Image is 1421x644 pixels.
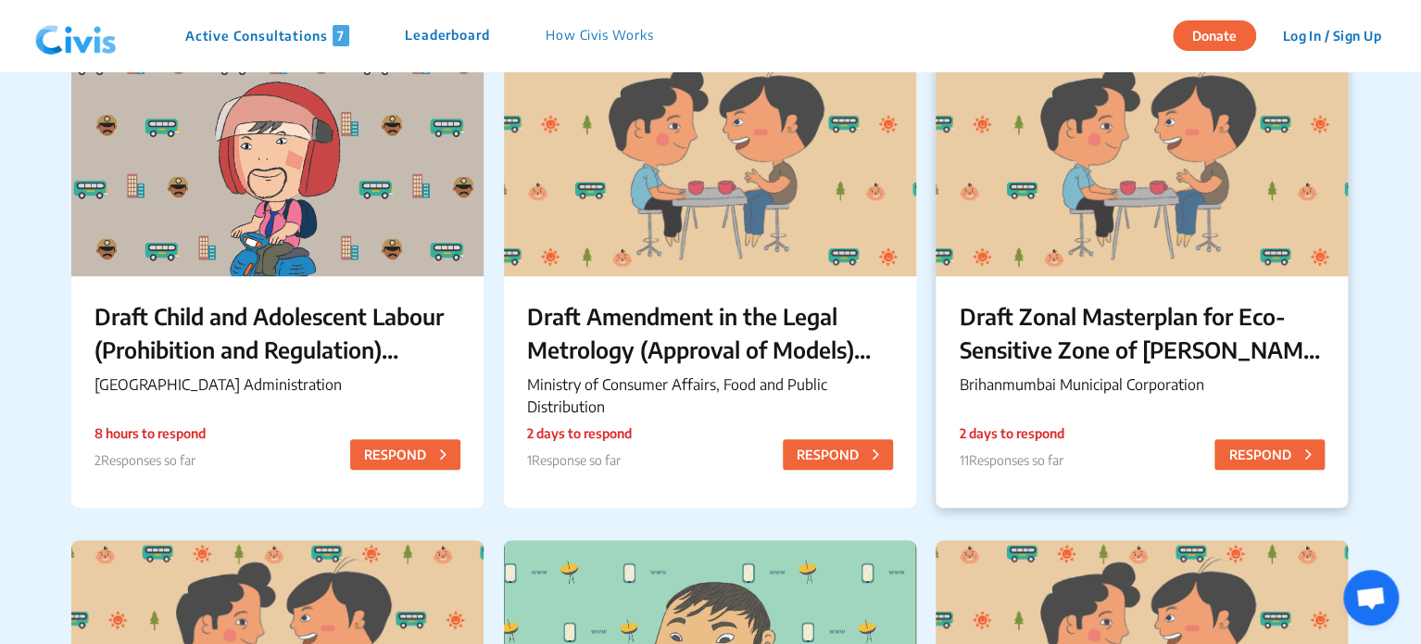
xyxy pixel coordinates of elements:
span: 7 [333,25,349,46]
button: Donate [1173,20,1256,51]
p: Ministry of Consumer Affairs, Food and Public Distribution [527,373,893,418]
p: How Civis Works [546,25,654,46]
p: 11 [959,450,1063,470]
span: Response so far [532,452,621,468]
button: RESPOND [1214,439,1325,470]
a: Draft Amendment in the Legal Metrology (Approval of Models) Rules, 2011Ministry of Consumer Affai... [504,44,916,508]
a: Draft Zonal Masterplan for Eco- Sensitive Zone of [PERSON_NAME][GEOGRAPHIC_DATA]Brihanmumbai Muni... [936,44,1348,508]
button: Log In / Sign Up [1270,21,1393,50]
button: RESPOND [783,439,893,470]
span: Responses so far [101,452,195,468]
button: RESPOND [350,439,460,470]
div: Open chat [1343,570,1399,625]
p: 8 hours to respond [94,423,206,443]
p: 2 days to respond [959,423,1063,443]
p: Brihanmumbai Municipal Corporation [959,373,1325,396]
p: Leaderboard [405,25,490,46]
img: navlogo.png [28,8,124,64]
p: Draft Zonal Masterplan for Eco- Sensitive Zone of [PERSON_NAME][GEOGRAPHIC_DATA] [959,299,1325,366]
p: 1 [527,450,632,470]
a: Draft Child and Adolescent Labour (Prohibition and Regulation) Chandigarh Rules, 2025[GEOGRAPHIC_... [71,44,484,508]
span: Responses so far [968,452,1063,468]
p: [GEOGRAPHIC_DATA] Administration [94,373,460,396]
p: 2 [94,450,206,470]
p: 2 days to respond [527,423,632,443]
p: Active Consultations [185,25,349,46]
p: Draft Amendment in the Legal Metrology (Approval of Models) Rules, 2011 [527,299,893,366]
a: Donate [1173,25,1270,44]
p: Draft Child and Adolescent Labour (Prohibition and Regulation) Chandigarh Rules, 2025 [94,299,460,366]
